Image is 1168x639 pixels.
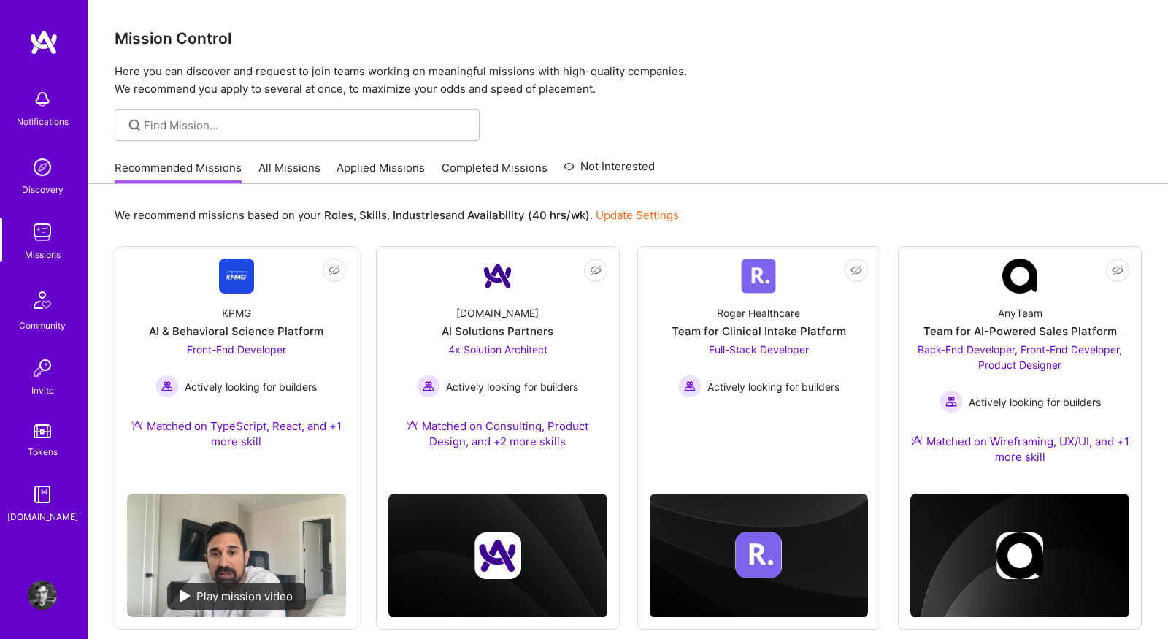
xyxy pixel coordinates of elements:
[19,318,66,333] div: Community
[650,259,869,432] a: Company LogoRoger HealthcareTeam for Clinical Intake PlatformFull-Stack Developer Actively lookin...
[446,379,578,394] span: Actively looking for builders
[442,160,547,184] a: Completed Missions
[918,343,1122,371] span: Back-End Developer, Front-End Developer, Product Designer
[456,305,539,321] div: [DOMAIN_NAME]
[258,160,320,184] a: All Missions
[337,160,425,184] a: Applied Missions
[28,353,57,383] img: Invite
[24,581,61,610] a: User Avatar
[910,259,1129,482] a: Company LogoAnyTeamTeam for AI-Powered Sales PlatformBack-End Developer, Front-End Developer, Pro...
[155,375,179,398] img: Actively looking for builders
[115,29,1142,47] h3: Mission Control
[7,509,78,524] div: [DOMAIN_NAME]
[28,480,57,509] img: guide book
[480,259,515,294] img: Company Logo
[940,390,963,413] img: Actively looking for builders
[596,208,679,222] a: Update Settings
[115,63,1142,98] p: Here you can discover and request to join teams working on meaningful missions with high-quality ...
[388,494,607,617] img: cover
[180,590,191,602] img: play
[707,379,839,394] span: Actively looking for builders
[144,118,469,133] input: Find Mission...
[28,581,57,610] img: User Avatar
[131,419,143,431] img: Ateam Purple Icon
[564,158,655,184] a: Not Interested
[115,207,679,223] p: We recommend missions based on your , , and .
[222,305,251,321] div: KPMG
[1112,264,1123,276] i: icon EyeClosed
[672,324,846,339] div: Team for Clinical Intake Platform
[25,283,60,318] img: Community
[31,383,54,398] div: Invite
[442,324,553,339] div: AI Solutions Partners
[22,182,64,197] div: Discovery
[998,305,1042,321] div: AnyTeam
[28,85,57,114] img: bell
[735,532,782,578] img: Company logo
[650,494,869,617] img: cover
[474,532,521,579] img: Company logo
[388,259,607,467] a: Company Logo[DOMAIN_NAME]AI Solutions Partners4x Solution Architect Actively looking for builders...
[324,208,353,222] b: Roles
[678,375,702,398] img: Actively looking for builders
[28,218,57,247] img: teamwork
[25,247,61,262] div: Missions
[219,259,254,294] img: Company Logo
[127,259,346,482] a: Company LogoKPMGAI & Behavioral Science PlatformFront-End Developer Actively looking for builders...
[185,379,317,394] span: Actively looking for builders
[417,375,440,398] img: Actively looking for builders
[17,114,69,129] div: Notifications
[407,419,418,431] img: Ateam Purple Icon
[359,208,387,222] b: Skills
[923,324,1117,339] div: Team for AI-Powered Sales Platform
[149,324,323,339] div: AI & Behavioral Science Platform
[969,394,1101,410] span: Actively looking for builders
[910,494,1129,618] img: cover
[1002,259,1037,294] img: Company Logo
[717,305,800,321] div: Roger Healthcare
[34,424,51,438] img: tokens
[996,532,1043,579] img: Company logo
[709,343,809,356] span: Full-Stack Developer
[127,418,346,449] div: Matched on TypeScript, React, and +1 more skill
[910,434,1129,464] div: Matched on Wireframing, UX/UI, and +1 more skill
[28,153,57,182] img: discovery
[127,494,346,617] img: No Mission
[28,444,58,459] div: Tokens
[590,264,602,276] i: icon EyeClosed
[126,117,143,134] i: icon SearchGrey
[115,160,242,184] a: Recommended Missions
[911,435,923,446] img: Ateam Purple Icon
[29,29,58,56] img: logo
[388,418,607,449] div: Matched on Consulting, Product Design, and +2 more skills
[448,343,547,356] span: 4x Solution Architect
[393,208,445,222] b: Industries
[328,264,340,276] i: icon EyeClosed
[741,259,776,294] img: Company Logo
[187,343,286,356] span: Front-End Developer
[467,208,590,222] b: Availability (40 hrs/wk)
[850,264,862,276] i: icon EyeClosed
[167,583,306,610] div: Play mission video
